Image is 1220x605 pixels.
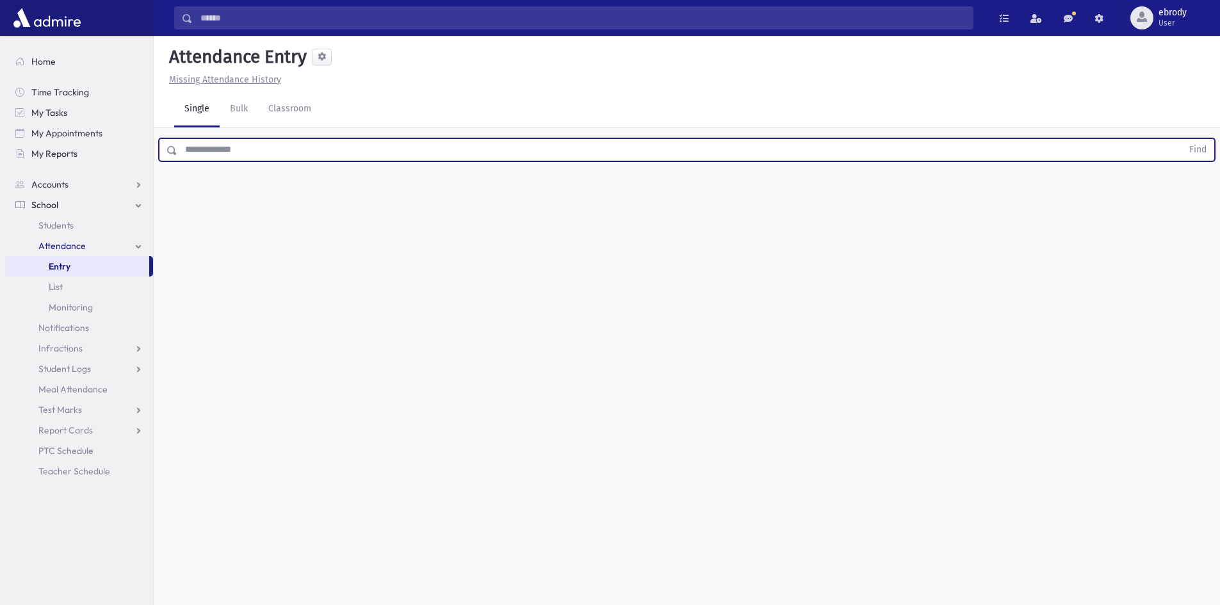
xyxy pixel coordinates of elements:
[49,261,70,272] span: Entry
[5,174,153,195] a: Accounts
[1182,139,1214,161] button: Find
[31,56,56,67] span: Home
[5,195,153,215] a: School
[5,82,153,102] a: Time Tracking
[31,148,77,159] span: My Reports
[5,277,153,297] a: List
[5,440,153,461] a: PTC Schedule
[5,399,153,420] a: Test Marks
[38,445,94,456] span: PTC Schedule
[38,343,83,354] span: Infractions
[5,359,153,379] a: Student Logs
[5,461,153,481] a: Teacher Schedule
[38,465,110,477] span: Teacher Schedule
[31,107,67,118] span: My Tasks
[49,281,63,293] span: List
[1159,18,1187,28] span: User
[5,297,153,318] a: Monitoring
[31,127,102,139] span: My Appointments
[5,236,153,256] a: Attendance
[5,379,153,399] a: Meal Attendance
[174,92,220,127] a: Single
[1159,8,1187,18] span: ebrody
[169,74,281,85] u: Missing Attendance History
[49,302,93,313] span: Monitoring
[258,92,321,127] a: Classroom
[38,240,86,252] span: Attendance
[5,338,153,359] a: Infractions
[164,74,281,85] a: Missing Attendance History
[220,92,258,127] a: Bulk
[38,424,93,436] span: Report Cards
[31,86,89,98] span: Time Tracking
[5,318,153,338] a: Notifications
[5,143,153,164] a: My Reports
[5,102,153,123] a: My Tasks
[31,199,58,211] span: School
[5,215,153,236] a: Students
[31,179,69,190] span: Accounts
[10,5,84,31] img: AdmirePro
[5,123,153,143] a: My Appointments
[5,51,153,72] a: Home
[5,420,153,440] a: Report Cards
[38,220,74,231] span: Students
[38,363,91,375] span: Student Logs
[193,6,973,29] input: Search
[38,383,108,395] span: Meal Attendance
[164,46,307,68] h5: Attendance Entry
[38,322,89,334] span: Notifications
[5,256,149,277] a: Entry
[38,404,82,415] span: Test Marks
